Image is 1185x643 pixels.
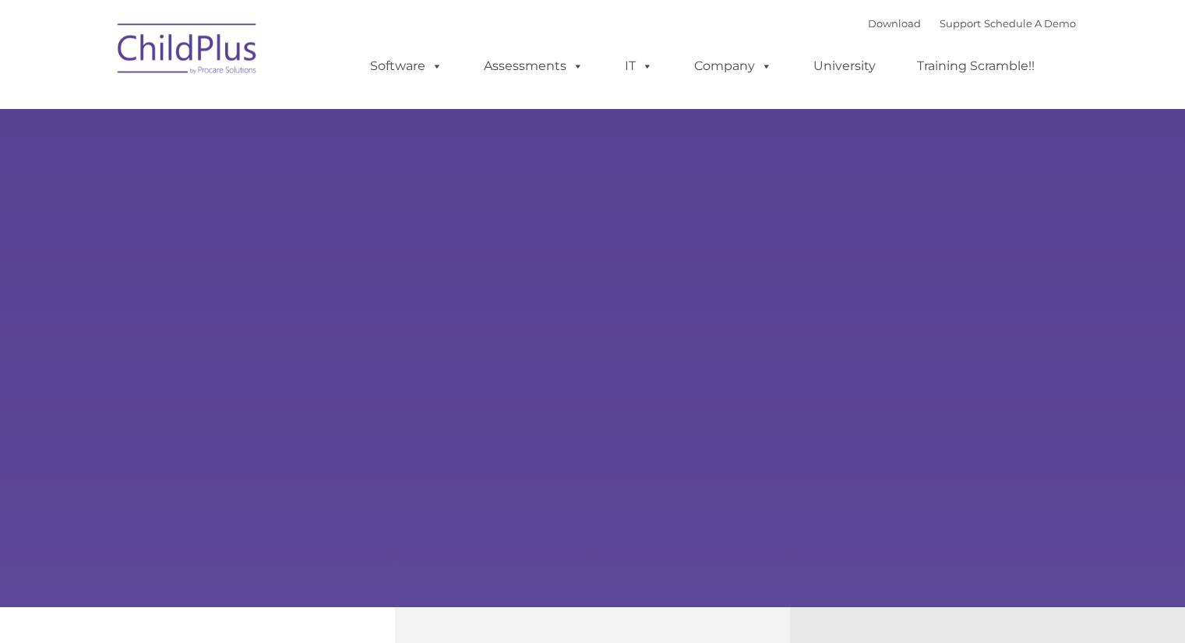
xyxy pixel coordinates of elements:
a: Assessments [468,51,599,82]
a: Schedule A Demo [984,17,1076,30]
a: Download [868,17,921,30]
a: University [798,51,891,82]
a: Support [940,17,981,30]
a: Software [354,51,458,82]
a: Training Scramble!! [901,51,1050,82]
img: ChildPlus by Procare Solutions [110,12,266,90]
a: IT [609,51,668,82]
font: | [868,17,1076,30]
a: Company [679,51,788,82]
